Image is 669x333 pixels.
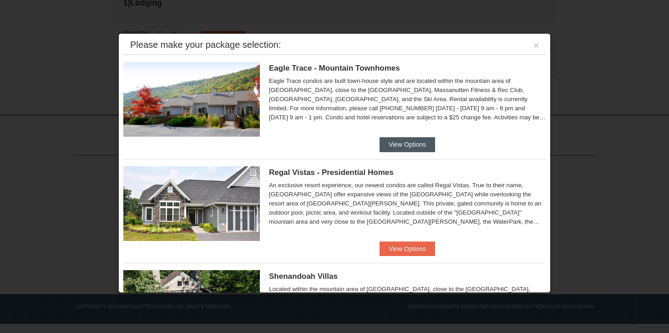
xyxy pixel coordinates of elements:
div: Eagle Trace condos are built town-house style and are located within the mountain area of [GEOGRA... [269,77,546,122]
div: Located within the mountain area of [GEOGRAPHIC_DATA], close to the [GEOGRAPHIC_DATA], Massanutte... [269,285,546,330]
img: 19218983-1-9b289e55.jpg [123,62,260,137]
span: Shenandoah Villas [269,272,338,281]
img: 19218991-1-902409a9.jpg [123,166,260,241]
span: Eagle Trace - Mountain Townhomes [269,64,400,72]
button: × [533,41,539,50]
div: An exclusive resort experience, our newest condos are called Regal Vistas. True to their name, [G... [269,181,546,226]
span: Regal Vistas - Presidential Homes [269,168,394,177]
button: View Options [380,241,435,256]
div: Please make your package selection: [130,40,281,49]
button: View Options [380,137,435,152]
